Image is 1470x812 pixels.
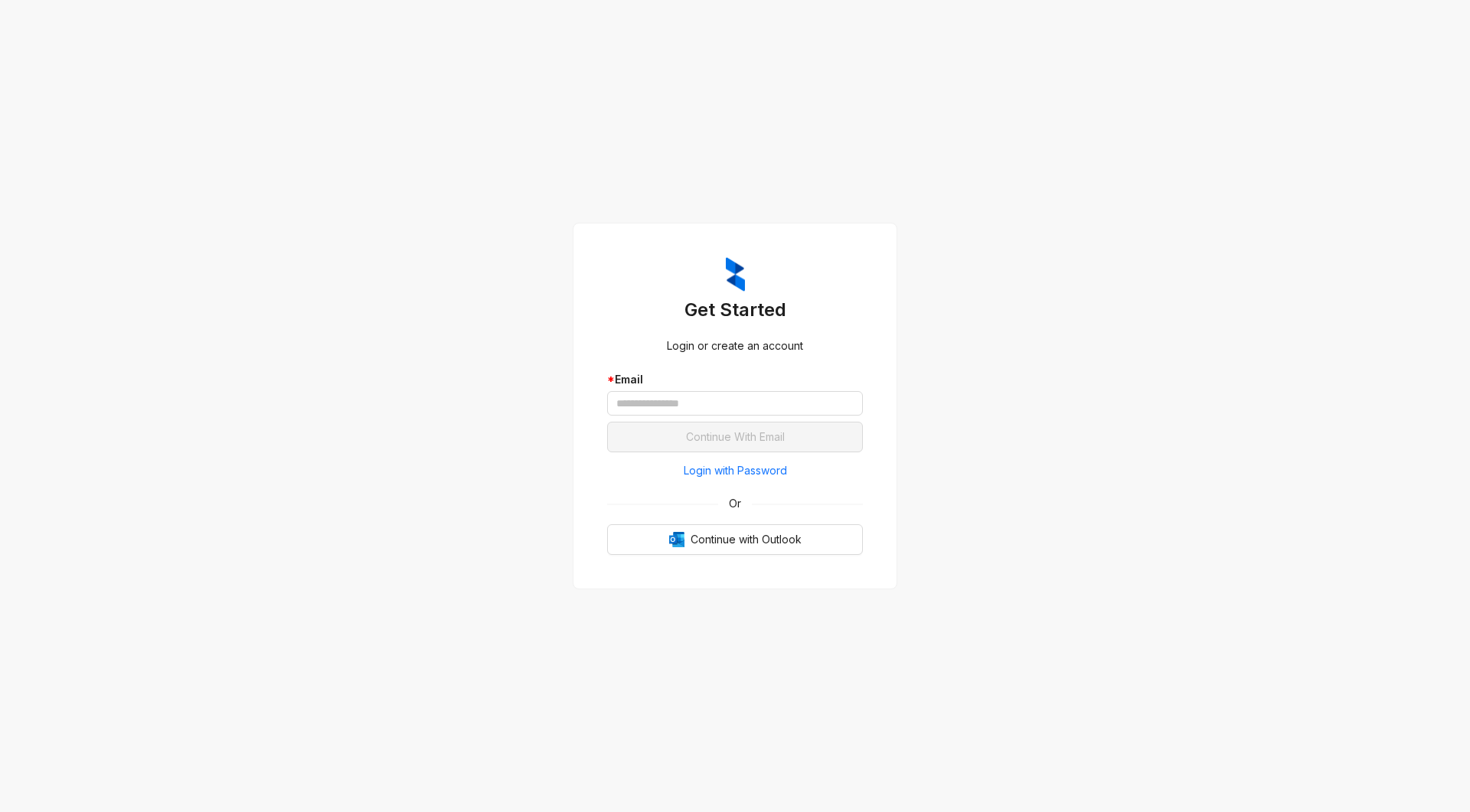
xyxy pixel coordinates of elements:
button: Login with Password [607,458,863,483]
div: Email [607,371,863,388]
img: ZumaIcon [726,257,745,292]
div: Login or create an account [607,338,863,354]
span: Login with Password [684,462,787,479]
button: OutlookContinue with Outlook [607,524,863,555]
button: Continue With Email [607,422,863,452]
span: Or [718,495,752,512]
img: Outlook [669,532,684,547]
span: Continue with Outlook [691,531,802,548]
h3: Get Started [607,298,863,322]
